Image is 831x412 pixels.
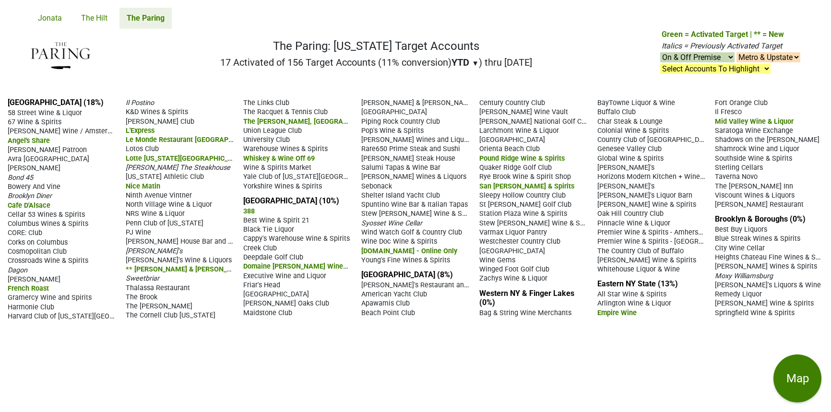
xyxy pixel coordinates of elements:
span: Winged Foot Golf Club [479,265,549,273]
span: Avra [GEOGRAPHIC_DATA] [8,155,89,163]
span: Varmax Liquor Pantry [479,228,547,236]
span: City Wine Cellar [715,244,765,252]
span: The [PERSON_NAME] [126,302,192,310]
span: Warehouse Wines & Spirits [243,145,328,153]
span: ▼ [472,59,479,68]
span: [PERSON_NAME] Wine Vault [479,108,568,116]
span: 58 Street Wine & Liquor [8,109,82,117]
span: Syosset Wine Cellar [361,219,422,227]
span: [PERSON_NAME] Wine & Spirits [715,299,814,307]
span: Premier Wine & Spirits - Amherst ([DOMAIN_NAME]) [597,227,760,236]
span: [PERSON_NAME]'s [126,247,182,255]
span: Harmonie Club [8,303,54,311]
span: Empire Wine [597,309,637,317]
span: French Roast [8,284,49,293]
a: Western NY & Finger Lakes (0%) [479,289,574,307]
span: Le Monde Restaurant [GEOGRAPHIC_DATA] [126,135,261,144]
span: Yale Club of [US_STATE][GEOGRAPHIC_DATA] [243,172,384,181]
span: Premier Wine & Spirits - [GEOGRAPHIC_DATA] [597,236,740,246]
span: Blue Streak Wines & Spirits [715,235,800,243]
span: Saratoga Wine Exchange [715,127,793,135]
span: American Yacht Club [361,290,427,298]
span: Genesee Valley Club [597,145,662,153]
span: [PERSON_NAME]'s Liquor Barn [597,191,692,200]
span: [PERSON_NAME] Wine & Spirits [597,256,696,264]
span: CORE: Club [8,229,42,237]
span: Zachys Wine & Liquor [479,274,547,283]
span: Bag & String Wine Merchants [479,309,571,317]
span: Rye Brook Wine & Spirit Shop [479,173,571,181]
span: Brooklyn Diner [8,192,52,200]
span: [PERSON_NAME] [8,275,60,283]
span: Executive Wine and Liquor [243,272,326,280]
span: Dagon [8,266,27,274]
span: University Club [243,136,290,144]
span: K&D Wines & Spirits [126,108,188,116]
span: Oak Hill Country Club [597,210,664,218]
span: Century Country Club [479,99,545,107]
span: Springfield Wine & Spirits [715,309,795,317]
span: Taverna Novo [715,173,758,181]
span: [PERSON_NAME]'s [597,164,654,172]
span: [PERSON_NAME] Wines & Liquors [361,173,466,181]
span: Country Club of [GEOGRAPHIC_DATA] [597,135,713,144]
span: ** [PERSON_NAME] & [PERSON_NAME] ** [126,264,257,273]
a: [GEOGRAPHIC_DATA] (8%) [361,270,453,279]
span: The Links Club [243,99,289,107]
span: [PERSON_NAME] Restaurant [715,200,804,209]
span: Wine Doc Wine & Spirits [361,237,437,246]
span: All Star Wine & Spirits [597,290,666,298]
span: Angel's Share [8,137,50,145]
span: Ninth Avenue Vintner [126,191,192,200]
span: [PERSON_NAME] The Steakhouse [126,164,230,172]
span: Domaine [PERSON_NAME] Wines & Spirits [243,261,375,271]
span: [PERSON_NAME] & [PERSON_NAME]'s [361,98,479,107]
span: Char Steak & Lounge [597,118,663,126]
span: Mid Valley Wine & Liquor [715,118,794,126]
span: Union League Club [243,127,302,135]
span: Sterling Cellars [715,164,763,172]
span: Stew [PERSON_NAME] Wine & Spirits [479,218,596,227]
span: [PERSON_NAME] Steak House [361,154,455,163]
span: Black Tie Liquor [243,225,294,234]
span: Lotte [US_STATE][GEOGRAPHIC_DATA] [126,153,247,163]
span: Moxy Williamsburg [715,272,773,280]
a: The Hilt [74,8,115,29]
span: Italics = Previously Activated Target [662,41,782,50]
span: [PERSON_NAME]'s [597,182,654,190]
span: [GEOGRAPHIC_DATA] [243,290,309,298]
span: Apawamis Club [361,299,410,307]
span: Sweetbriar [126,274,159,283]
span: Whiskey & Wine Off 69 [243,154,315,163]
a: [GEOGRAPHIC_DATA] (10%) [243,196,339,205]
span: Viscount Wines & Liquors [715,191,795,200]
span: Cosmopolitan Club [8,247,67,256]
span: Il Postino [126,99,154,107]
span: Whitehouse Liquor & Wine [597,265,680,273]
span: St [PERSON_NAME] Golf Club [479,200,571,209]
span: Nice Matin [126,182,160,190]
span: YTD [451,57,469,68]
span: Harvard Club of [US_STATE][GEOGRAPHIC_DATA] [8,311,160,320]
span: Green = Activated Target | ** = New [662,30,784,39]
span: The Country Club of Buffalo [597,247,684,255]
img: The Paring [31,42,91,69]
span: Orienta Beach Club [479,145,540,153]
span: [PERSON_NAME] Wine / Amsterwine [8,126,122,135]
span: [PERSON_NAME]'s Wine & Liquors [126,256,232,264]
span: Crossroads Wine & Spirits [8,257,88,265]
span: Yorkshire Wines & Spirits [243,182,322,190]
span: Sleepy Hollow Country Club [479,191,566,200]
span: NRS Wine & Liquor [126,210,185,218]
span: Best Buy Liquors [715,225,767,234]
span: Corks on Columbus [8,238,68,247]
span: 388 [243,207,255,215]
span: Wind Watch Golf & Country Club [361,228,462,236]
span: [GEOGRAPHIC_DATA] [479,136,545,144]
span: Deepdale Golf Club [243,253,303,261]
span: Lotos Club [126,145,159,153]
span: [PERSON_NAME] National Golf Club [479,117,591,126]
span: Arlington Wine & Liquor [597,299,671,307]
span: Pop's Wine & Spirits [361,127,424,135]
button: Map [773,354,821,402]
